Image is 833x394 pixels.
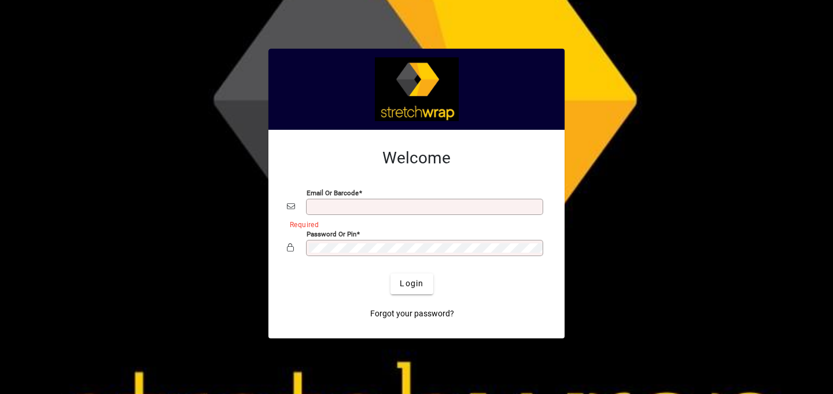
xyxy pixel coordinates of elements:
a: Forgot your password? [366,304,459,324]
span: Forgot your password? [370,308,454,320]
button: Login [390,273,433,294]
mat-label: Password or Pin [307,229,356,238]
span: Login [400,278,423,290]
h2: Welcome [287,148,546,168]
mat-error: Required [290,218,537,230]
mat-label: Email or Barcode [307,188,359,196]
